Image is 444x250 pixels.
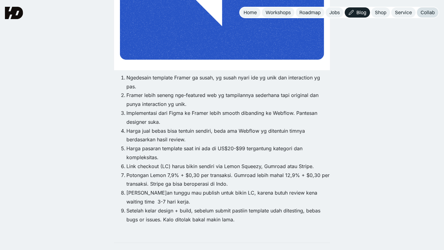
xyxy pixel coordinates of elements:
[126,171,330,189] li: Potongan Lemon 7,9% + $0,30 per transaksi. Gumroad lebih mahal 12,9% + $0,30 per transaksi. Strip...
[375,9,386,16] div: Shop
[240,7,261,18] a: Home
[371,7,390,18] a: Shop
[262,7,294,18] a: Workshops
[126,91,330,109] li: Framer lebih seneng nge-featured web yg tampilannya sederhana tapi original dan punya interaction...
[126,144,330,162] li: Harga pasaran template saat ini ada di US$20-$99 tergantung kategori dan kompleksitas.
[126,162,330,171] li: Link checkout (LC) harus bikin sendiri via Lemon Squeezy, Gumroad atau Stripe.
[126,188,330,206] li: [PERSON_NAME]an tunggu mau publish untuk bikin LC, karena butuh review kena waiting time 3-7 hari...
[417,7,438,18] a: Collab
[126,206,330,224] li: Setelah kelar design + build, sebelum submit pastiin template udah ditesting, bebas bugs or issue...
[395,9,412,16] div: Service
[296,7,324,18] a: Roadmap
[299,9,321,16] div: Roadmap
[126,127,330,144] li: Harga jual bebas bisa tentuin sendiri, beda ama Webflow yg ditentuin timnya berdasarkan hasil rev...
[329,9,340,16] div: Jobs
[114,224,330,233] p: ‍
[356,9,366,16] div: Blog
[421,9,435,16] div: Collab
[326,7,343,18] a: Jobs
[391,7,416,18] a: Service
[345,7,370,18] a: Blog
[126,73,330,91] li: Ngedesain template Framer ga susah, yg susah nyari ide yg unik dan interaction yg pas.
[126,109,330,127] li: Implementasi dari Figma ke Framer lebih smooth dibanding ke Webflow. Pantesan designer suka.
[265,9,291,16] div: Workshops
[244,9,257,16] div: Home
